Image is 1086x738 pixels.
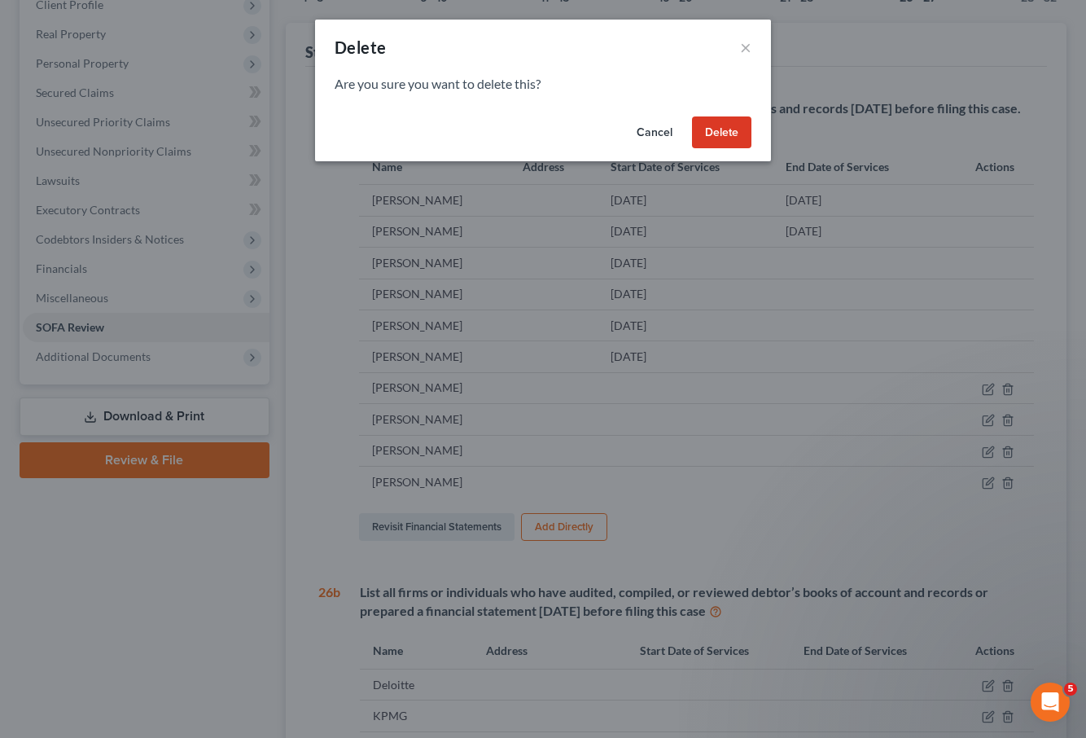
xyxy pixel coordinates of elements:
button: Delete [692,116,751,149]
span: 5 [1064,683,1077,696]
button: Cancel [624,116,685,149]
button: × [740,37,751,57]
iframe: Intercom live chat [1031,683,1070,722]
div: Delete [335,36,386,59]
p: Are you sure you want to delete this? [335,75,751,94]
